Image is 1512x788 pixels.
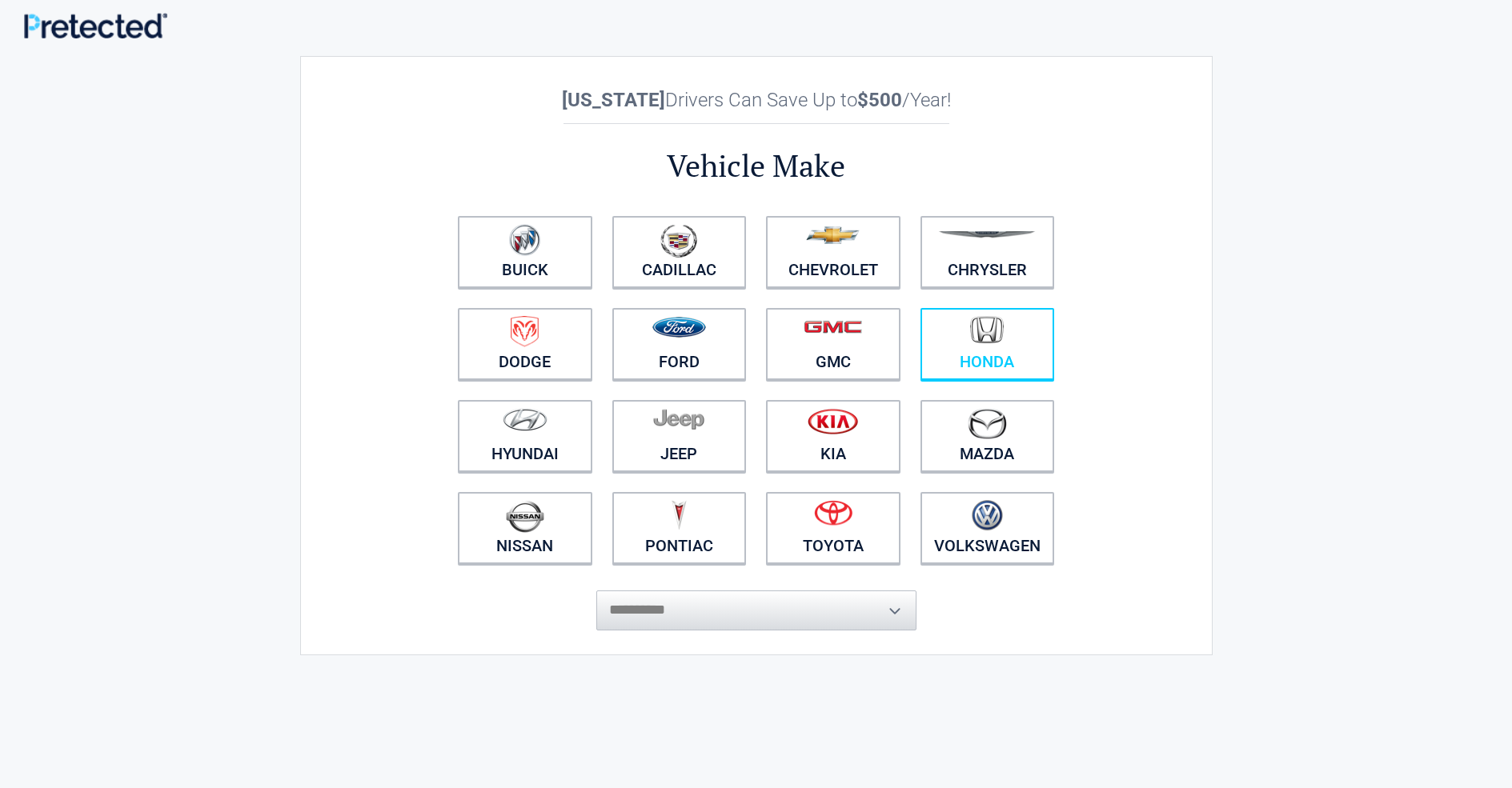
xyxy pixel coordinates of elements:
[938,231,1036,238] img: chrysler
[671,500,687,530] img: pontiac
[458,216,592,288] a: Buick
[448,146,1065,186] h2: Vehicle Make
[766,492,900,564] a: Toyota
[506,500,544,533] img: nissan
[503,408,547,431] img: hyundai
[967,408,1007,439] img: mazda
[458,400,592,472] a: Hyundai
[808,408,858,434] img: kia
[652,317,706,338] img: ford
[509,224,540,256] img: buick
[804,320,862,334] img: gmc
[766,216,900,288] a: Chevrolet
[612,308,747,380] a: Ford
[612,492,747,564] a: Pontiac
[857,89,902,111] b: $500
[653,408,704,430] img: jeep
[970,316,1004,344] img: honda
[660,224,697,258] img: cadillac
[920,400,1055,472] a: Mazda
[458,492,592,564] a: Nissan
[612,216,747,288] a: Cadillac
[562,89,665,111] b: [US_STATE]
[24,13,167,39] img: Main Logo
[612,400,747,472] a: Jeep
[448,89,1065,111] h2: Drivers Can Save Up to /Year
[814,500,852,526] img: toyota
[806,226,860,244] img: chevrolet
[972,500,1003,531] img: volkswagen
[920,216,1055,288] a: Chrysler
[920,492,1055,564] a: Volkswagen
[920,308,1055,380] a: Honda
[511,316,539,347] img: dodge
[766,308,900,380] a: GMC
[458,308,592,380] a: Dodge
[766,400,900,472] a: Kia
